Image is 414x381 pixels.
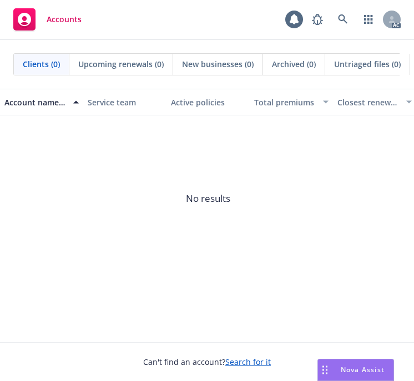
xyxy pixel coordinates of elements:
[337,96,400,108] div: Closest renewal date
[47,15,82,24] span: Accounts
[332,8,354,31] a: Search
[334,58,401,70] span: Untriaged files (0)
[9,4,86,35] a: Accounts
[4,96,67,108] div: Account name, DBA
[254,96,316,108] div: Total premiums
[306,8,329,31] a: Report a Bug
[78,58,164,70] span: Upcoming renewals (0)
[250,89,333,115] button: Total premiums
[318,359,332,380] div: Drag to move
[23,58,60,70] span: Clients (0)
[341,365,385,374] span: Nova Assist
[166,89,250,115] button: Active policies
[357,8,380,31] a: Switch app
[143,356,271,368] span: Can't find an account?
[317,359,394,381] button: Nova Assist
[83,89,166,115] button: Service team
[88,96,162,108] div: Service team
[171,96,245,108] div: Active policies
[182,58,254,70] span: New businesses (0)
[272,58,316,70] span: Archived (0)
[225,357,271,367] a: Search for it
